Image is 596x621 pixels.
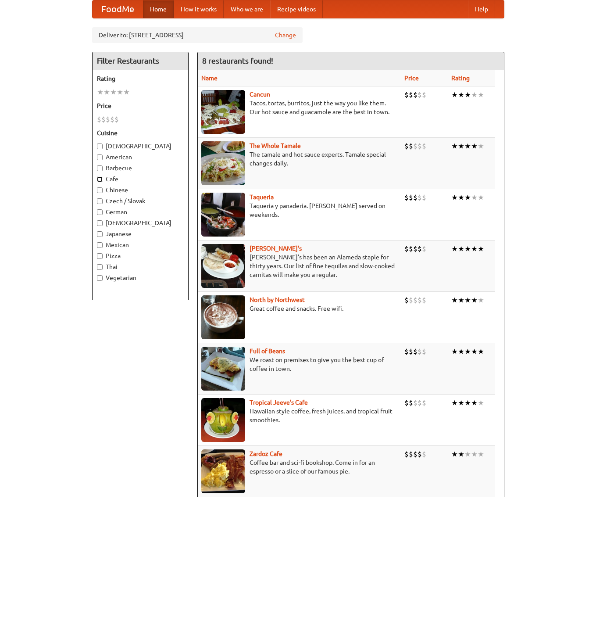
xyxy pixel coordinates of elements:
[404,193,409,202] li: $
[422,347,426,356] li: $
[478,244,484,254] li: ★
[250,194,274,201] a: Taqueria
[464,347,471,356] li: ★
[409,90,413,100] li: $
[418,193,422,202] li: $
[409,398,413,408] li: $
[201,75,218,82] a: Name
[201,193,245,237] img: taqueria.jpg
[478,141,484,151] li: ★
[478,90,484,100] li: ★
[250,399,308,406] b: Tropical Jeeve's Cafe
[422,244,426,254] li: $
[174,0,224,18] a: How it works
[464,141,471,151] li: ★
[458,449,464,459] li: ★
[110,87,117,97] li: ★
[471,141,478,151] li: ★
[418,449,422,459] li: $
[409,347,413,356] li: $
[478,398,484,408] li: ★
[97,220,103,226] input: [DEMOGRAPHIC_DATA]
[97,241,184,249] label: Mexican
[458,295,464,305] li: ★
[422,193,426,202] li: $
[471,90,478,100] li: ★
[478,449,484,459] li: ★
[275,31,296,39] a: Change
[404,244,409,254] li: $
[471,244,478,254] li: ★
[418,398,422,408] li: $
[97,275,103,281] input: Vegetarian
[422,141,426,151] li: $
[250,450,282,457] a: Zardoz Cafe
[143,0,174,18] a: Home
[464,244,471,254] li: ★
[97,175,184,183] label: Cafe
[97,154,103,160] input: American
[404,141,409,151] li: $
[93,0,143,18] a: FoodMe
[201,304,397,313] p: Great coffee and snacks. Free wifi.
[451,244,458,254] li: ★
[250,296,305,303] a: North by Northwest
[451,75,470,82] a: Rating
[471,295,478,305] li: ★
[201,398,245,442] img: jeeves.jpg
[201,99,397,116] p: Tacos, tortas, burritos, just the way you like them. Our hot sauce and guacamole are the best in ...
[201,90,245,134] img: cancun.jpg
[97,209,103,215] input: German
[413,193,418,202] li: $
[418,347,422,356] li: $
[422,449,426,459] li: $
[97,101,184,110] h5: Price
[464,398,471,408] li: ★
[471,347,478,356] li: ★
[250,348,285,355] a: Full of Beans
[250,245,302,252] b: [PERSON_NAME]'s
[404,75,419,82] a: Price
[97,264,103,270] input: Thai
[201,347,245,391] img: beans.jpg
[201,141,245,185] img: wholetamale.jpg
[202,57,273,65] ng-pluralize: 8 restaurants found!
[97,231,103,237] input: Japanese
[224,0,270,18] a: Who we are
[478,193,484,202] li: ★
[451,449,458,459] li: ★
[97,165,103,171] input: Barbecue
[97,219,184,227] label: [DEMOGRAPHIC_DATA]
[404,347,409,356] li: $
[270,0,323,18] a: Recipe videos
[106,115,110,124] li: $
[409,244,413,254] li: $
[123,87,130,97] li: ★
[97,198,103,204] input: Czech / Slovak
[101,115,106,124] li: $
[404,295,409,305] li: $
[413,398,418,408] li: $
[458,398,464,408] li: ★
[413,244,418,254] li: $
[250,142,301,149] b: The Whole Tamale
[464,90,471,100] li: ★
[97,187,103,193] input: Chinese
[468,0,495,18] a: Help
[97,186,184,194] label: Chinese
[97,74,184,83] h5: Rating
[97,262,184,271] label: Thai
[97,273,184,282] label: Vegetarian
[471,193,478,202] li: ★
[471,398,478,408] li: ★
[250,91,270,98] a: Cancun
[201,295,245,339] img: north.jpg
[418,141,422,151] li: $
[201,355,397,373] p: We roast on premises to give you the best cup of coffee in town.
[97,115,101,124] li: $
